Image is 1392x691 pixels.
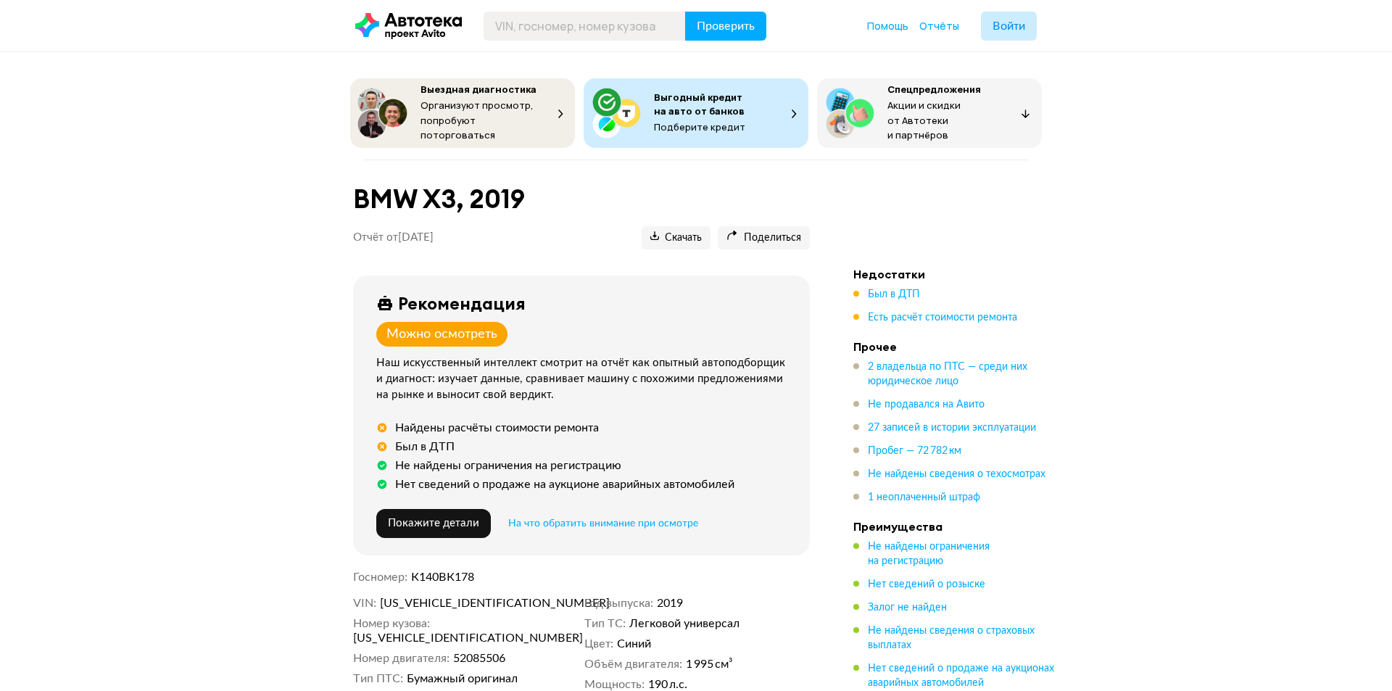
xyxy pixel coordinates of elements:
h1: BMW X3, 2019 [353,183,810,215]
span: Выгодный кредит на авто от банков [654,91,745,117]
button: Поделиться [718,226,810,249]
div: Рекомендация [398,293,526,313]
span: Выездная диагностика [420,83,536,96]
span: Акции и скидки от Автотеки и партнёров [887,99,961,141]
span: Не найдены сведения о техосмотрах [868,469,1045,479]
div: Можно осмотреть [386,326,497,342]
dt: Номер двигателя [353,651,449,666]
h4: Преимущества [853,519,1056,534]
span: Пробег — 72 782 км [868,446,961,456]
button: Покажите детали [376,509,491,538]
span: Есть расчёт стоимости ремонта [868,313,1017,323]
a: Помощь [867,19,908,33]
button: СпецпредложенияАкции и скидки от Автотеки и партнёров [817,78,1042,148]
span: Синий [617,637,651,651]
span: Бумажный оригинал [407,671,518,686]
p: Отчёт от [DATE] [353,231,434,245]
span: 2 владельца по ПТС — среди них юридическое лицо [868,362,1027,386]
span: Войти [993,20,1025,32]
span: 52085506 [453,651,505,666]
span: На что обратить внимание при осмотре [508,518,698,529]
dt: Госномер [353,570,407,584]
span: Залог не найден [868,603,947,613]
span: Организуют просмотр, попробуют поторговаться [420,99,534,141]
span: 1 995 см³ [686,657,733,671]
dt: Год выпуска [584,596,653,611]
button: Скачать [642,226,710,249]
div: Был в ДТП [395,439,455,454]
span: [US_VEHICLE_IDENTIFICATION_NUMBER] [353,631,520,645]
span: 27 записей в истории эксплуатации [868,423,1036,433]
span: Проверить [697,20,755,32]
dt: Объём двигателя [584,657,682,671]
span: Спецпредложения [887,83,981,96]
dt: Тип ПТС [353,671,403,686]
div: Наш искусственный интеллект смотрит на отчёт как опытный автоподборщик и диагност: изучает данные... [376,355,792,403]
div: Нет сведений о продаже на аукционе аварийных автомобилей [395,477,734,492]
button: Выгодный кредит на авто от банковПодберите кредит [584,78,808,148]
span: Легковой универсал [629,616,739,631]
div: Не найдены ограничения на регистрацию [395,458,621,473]
button: Выездная диагностикаОрганизуют просмотр, попробуют поторговаться [350,78,575,148]
dt: Номер кузова [353,616,430,631]
span: Был в ДТП [868,289,920,299]
span: Не найдены ограничения на регистрацию [868,542,990,566]
div: Найдены расчёты стоимости ремонта [395,421,599,435]
span: Нет сведений о продаже на аукционах аварийных автомобилей [868,663,1054,688]
a: Отчёты [919,19,959,33]
dt: Тип ТС [584,616,626,631]
span: Не найдены сведения о страховых выплатах [868,626,1035,650]
h4: Недостатки [853,267,1056,281]
span: Скачать [650,231,702,245]
span: Поделиться [726,231,801,245]
button: Проверить [685,12,766,41]
dt: VIN [353,596,376,611]
span: 1 неоплаченный штраф [868,492,980,502]
span: Не продавался на Авито [868,400,985,410]
span: К140ВК178 [411,571,474,583]
h4: Прочее [853,339,1056,354]
input: VIN, госномер, номер кузова [484,12,686,41]
button: Войти [981,12,1037,41]
dt: Цвет [584,637,613,651]
span: Нет сведений о розыске [868,579,985,589]
span: Подберите кредит [654,120,745,133]
span: 2019 [657,596,683,611]
span: [US_VEHICLE_IDENTIFICATION_NUMBER] [380,596,547,611]
span: Покажите детали [388,518,479,529]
